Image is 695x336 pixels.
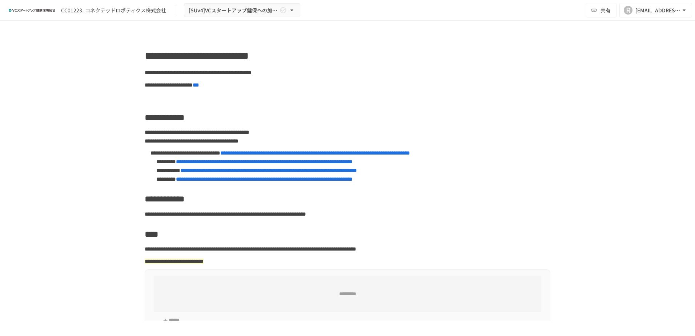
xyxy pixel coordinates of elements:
button: [SUv4]VCスタートアップ健保への加入申請手続き [184,3,300,17]
span: 共有 [600,6,611,14]
div: CC01223_コネクテッドロボティクス株式会社 [61,7,166,14]
div: [EMAIL_ADDRESS][DOMAIN_NAME] [635,6,680,15]
span: [SUv4]VCスタートアップ健保への加入申請手続き [189,6,278,15]
button: 共有 [586,3,616,17]
button: R[EMAIL_ADDRESS][DOMAIN_NAME] [619,3,692,17]
div: R [624,6,632,15]
img: ZDfHsVrhrXUoWEWGWYf8C4Fv4dEjYTEDCNvmL73B7ox [9,4,55,16]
